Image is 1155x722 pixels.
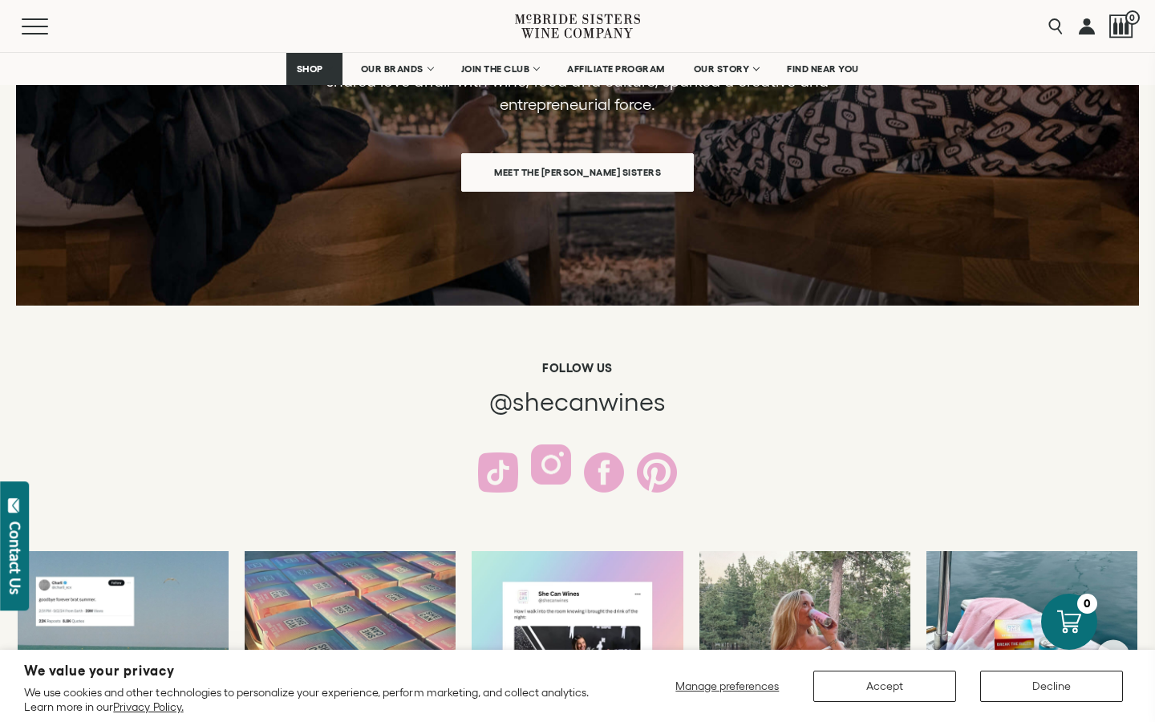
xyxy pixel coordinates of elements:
[666,671,789,702] button: Manage preferences
[461,63,530,75] span: JOIN THE CLUB
[683,53,769,85] a: OUR STORY
[24,685,610,714] p: We use cookies and other technologies to personalize your experience, perform marketing, and coll...
[351,53,443,85] a: OUR BRANDS
[7,521,23,594] div: Contact Us
[22,18,79,34] button: Mobile Menu Trigger
[1077,594,1097,614] div: 0
[776,53,869,85] a: FIND NEAR YOU
[694,63,750,75] span: OUR STORY
[1125,10,1140,25] span: 0
[113,700,183,713] a: Privacy Policy.
[361,63,423,75] span: OUR BRANDS
[451,53,549,85] a: JOIN THE CLUB
[567,63,665,75] span: AFFILIATE PROGRAM
[286,53,342,85] a: SHOP
[489,387,666,416] span: @shecanwines
[1097,639,1130,672] button: Next slide
[675,679,779,692] span: Manage preferences
[813,671,956,702] button: Accept
[980,671,1123,702] button: Decline
[531,444,571,485] a: Follow us on Instagram
[96,361,1059,375] h6: Follow us
[297,63,324,75] span: SHOP
[466,156,689,188] span: Meet the [PERSON_NAME] Sisters
[461,153,694,192] a: Meet the [PERSON_NAME] Sisters
[24,664,610,678] h2: We value your privacy
[557,53,675,85] a: AFFILIATE PROGRAM
[787,63,859,75] span: FIND NEAR YOU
